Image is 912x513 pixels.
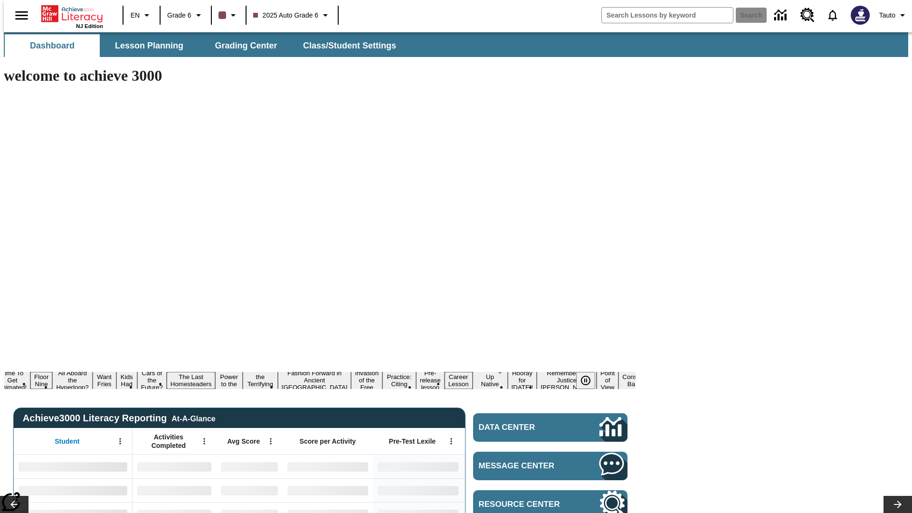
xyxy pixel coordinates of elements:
span: EN [131,10,140,20]
button: Open side menu [8,1,36,29]
button: Dashboard [5,34,100,57]
a: Resource Center, Will open in new tab [795,2,820,28]
div: No Data, [133,455,216,478]
button: Slide 14 Career Lesson [445,372,473,389]
button: Slide 19 The Constitution's Balancing Act [618,365,664,396]
div: SubNavbar [4,34,405,57]
span: Lesson Planning [115,40,183,51]
span: Pre-Test Lexile [389,437,436,446]
button: Slide 11 The Invasion of the Free CD [351,361,382,399]
button: Open Menu [444,434,458,448]
h1: welcome to achieve 3000 [4,67,636,85]
button: Slide 17 Remembering Justice O'Connor [537,368,597,392]
button: Pause [576,372,595,389]
span: Data Center [479,423,568,432]
button: Open Menu [197,434,211,448]
button: Slide 12 Mixed Practice: Citing Evidence [382,365,416,396]
button: Open Menu [264,434,278,448]
span: Achieve3000 Literacy Reporting [23,413,216,424]
button: Slide 8 Solar Power to the People [215,365,243,396]
div: At-A-Glance [171,413,215,423]
button: Slide 5 Dirty Jobs Kids Had To Do [116,358,137,403]
button: Language: EN, Select a language [126,7,157,24]
div: No Data, [216,478,283,502]
span: NJ Edition [76,23,103,29]
img: Avatar [851,6,870,25]
span: Grade 6 [167,10,191,20]
button: Lesson Planning [102,34,197,57]
button: Class/Student Settings [295,34,404,57]
button: Select a new avatar [845,3,875,28]
span: 2025 Auto Grade 6 [253,10,319,20]
button: Slide 10 Fashion Forward in Ancient Rome [278,368,351,392]
span: Activities Completed [137,433,200,450]
a: Data Center [473,413,627,442]
span: Resource Center [479,500,571,509]
a: Message Center [473,452,627,480]
button: Slide 15 Cooking Up Native Traditions [473,365,508,396]
button: Open Menu [113,434,127,448]
a: Data Center [769,2,795,28]
button: Slide 6 Cars of the Future? [137,368,167,392]
button: Class color is dark brown. Change class color [215,7,243,24]
button: Grading Center [199,34,294,57]
a: Notifications [820,3,845,28]
span: Message Center [479,461,571,471]
span: Dashboard [30,40,75,51]
button: Slide 16 Hooray for Constitution Day! [508,368,537,392]
button: Slide 7 The Last Homesteaders [167,372,216,389]
div: No Data, [216,455,283,478]
div: No Data, [133,478,216,502]
button: Class: 2025 Auto Grade 6, Select your class [249,7,335,24]
span: Class/Student Settings [303,40,396,51]
a: Home [41,4,103,23]
span: Avg Score [227,437,260,446]
div: Home [41,3,103,29]
span: Score per Activity [300,437,356,446]
span: Tauto [879,10,895,20]
button: Slide 9 Attack of the Terrifying Tomatoes [243,365,278,396]
div: SubNavbar [4,32,908,57]
span: Student [55,437,79,446]
button: Slide 3 All Aboard the Hyperloop? [52,368,92,392]
button: Slide 4 Do You Want Fries With That? [93,358,116,403]
button: Slide 18 Point of View [597,368,618,392]
button: Grade: Grade 6, Select a grade [163,7,208,24]
button: Slide 2 Floor Nine [30,372,52,389]
button: Slide 13 Pre-release lesson [416,368,445,392]
span: Grading Center [215,40,277,51]
div: Pause [576,372,605,389]
button: Profile/Settings [875,7,912,24]
button: Lesson carousel, Next [883,496,912,513]
input: search field [602,8,733,23]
